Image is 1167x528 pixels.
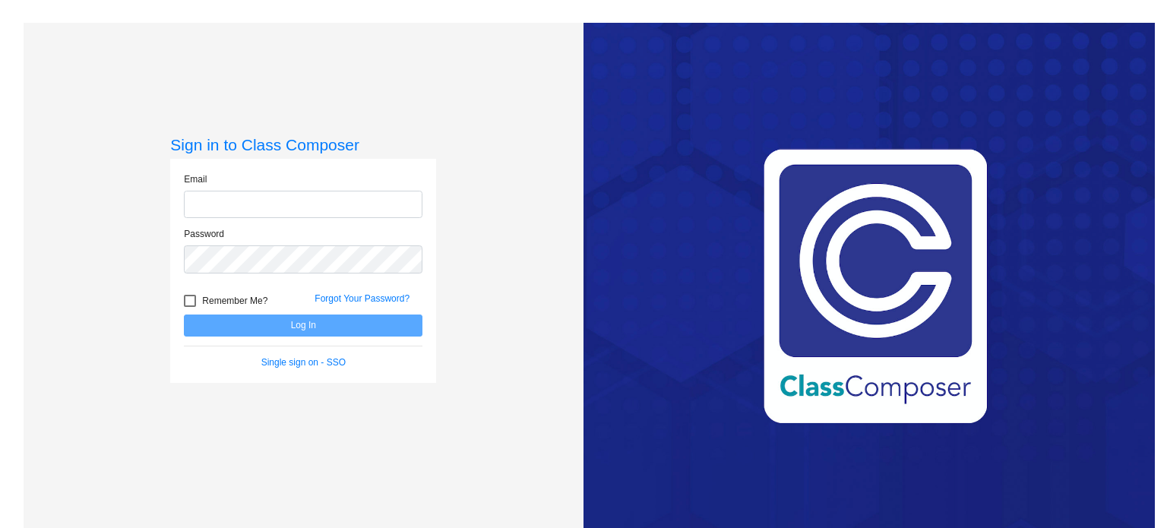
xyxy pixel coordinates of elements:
label: Email [184,172,207,186]
button: Log In [184,315,422,337]
a: Forgot Your Password? [315,293,410,304]
span: Remember Me? [202,292,267,310]
h3: Sign in to Class Composer [170,135,436,154]
a: Single sign on - SSO [261,357,346,368]
label: Password [184,227,224,241]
